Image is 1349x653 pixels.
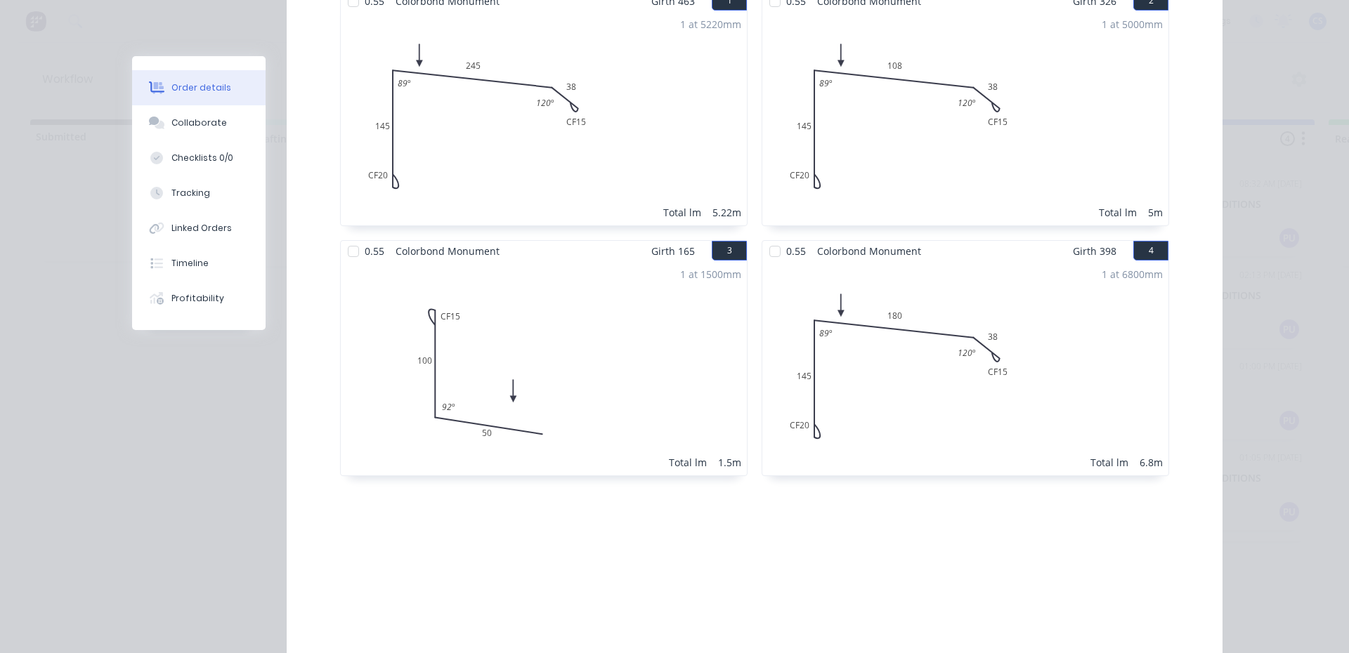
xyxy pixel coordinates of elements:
[132,70,266,105] button: Order details
[680,267,741,282] div: 1 at 1500mm
[663,205,701,220] div: Total lm
[669,455,707,470] div: Total lm
[171,292,224,305] div: Profitability
[132,105,266,140] button: Collaborate
[132,176,266,211] button: Tracking
[341,261,747,475] div: 0CF151005092º1 at 1500mmTotal lm1.5m
[132,246,266,281] button: Timeline
[171,222,232,235] div: Linked Orders
[171,257,209,270] div: Timeline
[171,81,231,94] div: Order details
[762,261,1168,475] div: 0CF20145180CF1538120º89º1 at 6800mmTotal lm6.8m
[1148,205,1163,220] div: 5m
[1099,205,1137,220] div: Total lm
[171,152,233,164] div: Checklists 0/0
[718,455,741,470] div: 1.5m
[341,11,747,225] div: 0CF20145245CF1538120º89º1 at 5220mmTotal lm5.22m
[1102,17,1163,32] div: 1 at 5000mm
[781,241,812,261] span: 0.55
[762,11,1168,225] div: 0CF20145108CF1538120º89º1 at 5000mmTotal lm5m
[1102,267,1163,282] div: 1 at 6800mm
[359,241,390,261] span: 0.55
[171,117,227,129] div: Collaborate
[680,17,741,32] div: 1 at 5220mm
[1090,455,1128,470] div: Total lm
[171,187,210,199] div: Tracking
[1140,455,1163,470] div: 6.8m
[812,241,927,261] span: Colorbond Monument
[712,241,747,260] button: 3
[132,281,266,316] button: Profitability
[132,140,266,176] button: Checklists 0/0
[1133,241,1168,260] button: 4
[1073,241,1116,261] span: Girth 398
[132,211,266,246] button: Linked Orders
[651,241,695,261] span: Girth 165
[712,205,741,220] div: 5.22m
[390,241,505,261] span: Colorbond Monument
